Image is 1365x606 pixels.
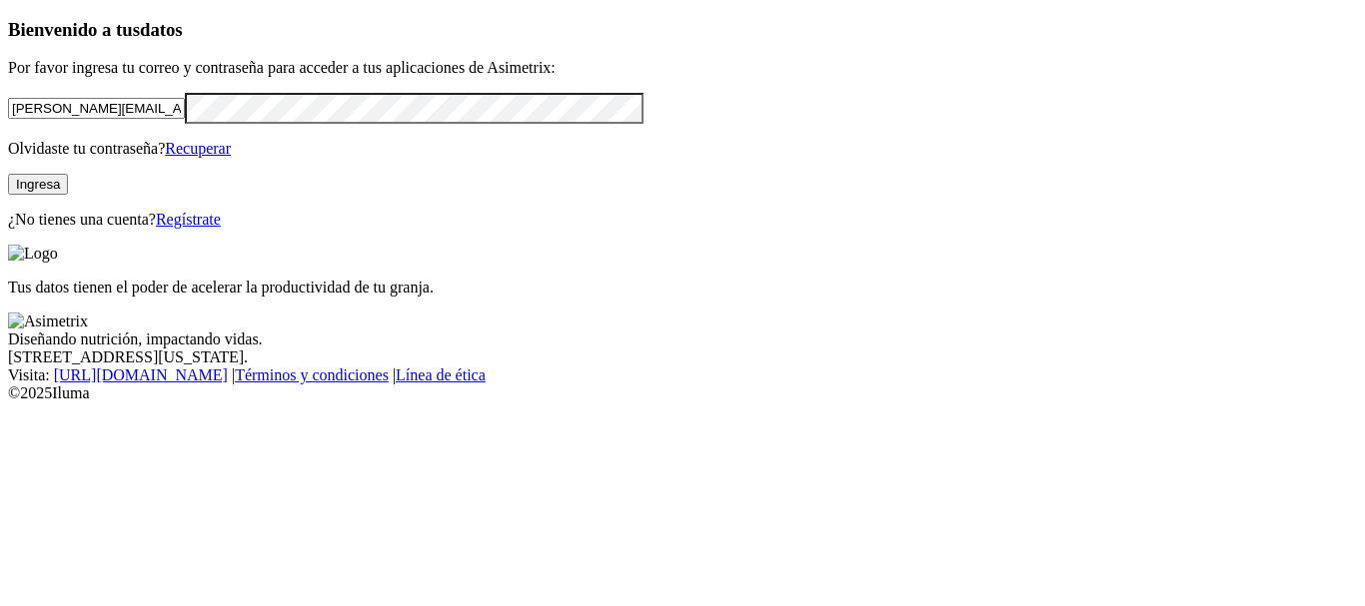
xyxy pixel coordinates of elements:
img: Logo [8,245,58,263]
a: Términos y condiciones [235,366,389,383]
div: [STREET_ADDRESS][US_STATE]. [8,348,1357,366]
button: Ingresa [8,174,68,195]
div: Diseñando nutrición, impactando vidas. [8,330,1357,348]
img: Asimetrix [8,312,88,330]
a: [URL][DOMAIN_NAME] [54,366,228,383]
span: datos [140,19,183,40]
p: ¿No tienes una cuenta? [8,211,1357,229]
a: Recuperar [165,140,231,157]
p: Tus datos tienen el poder de acelerar la productividad de tu granja. [8,279,1357,297]
a: Línea de ética [396,366,486,383]
div: Visita : | | [8,366,1357,384]
p: Por favor ingresa tu correo y contraseña para acceder a tus aplicaciones de Asimetrix: [8,59,1357,77]
div: © 2025 Iluma [8,384,1357,402]
a: Regístrate [156,211,221,228]
p: Olvidaste tu contraseña? [8,140,1357,158]
input: Tu correo [8,98,185,119]
h3: Bienvenido a tus [8,19,1357,41]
